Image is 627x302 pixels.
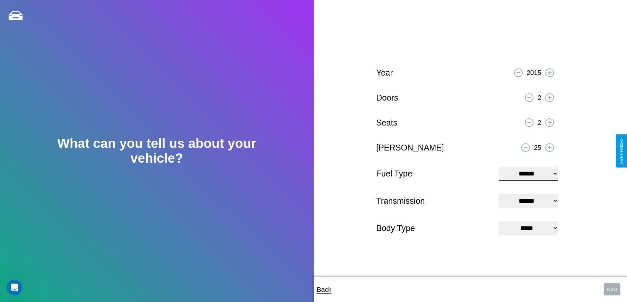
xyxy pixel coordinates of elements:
[376,166,493,181] p: Fuel Type
[376,140,444,155] p: [PERSON_NAME]
[604,283,620,295] button: Next
[376,194,493,208] p: Transmission
[317,284,331,295] p: Back
[376,115,397,130] p: Seats
[376,90,398,105] p: Doors
[619,138,624,164] div: Give Feedback
[534,142,541,153] p: 25
[537,92,541,104] p: 2
[527,67,541,79] p: 2015
[7,280,22,295] iframe: Intercom live chat
[376,221,493,236] p: Body Type
[31,136,282,166] h2: What can you tell us about your vehicle?
[537,117,541,128] p: 2
[376,65,393,80] p: Year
